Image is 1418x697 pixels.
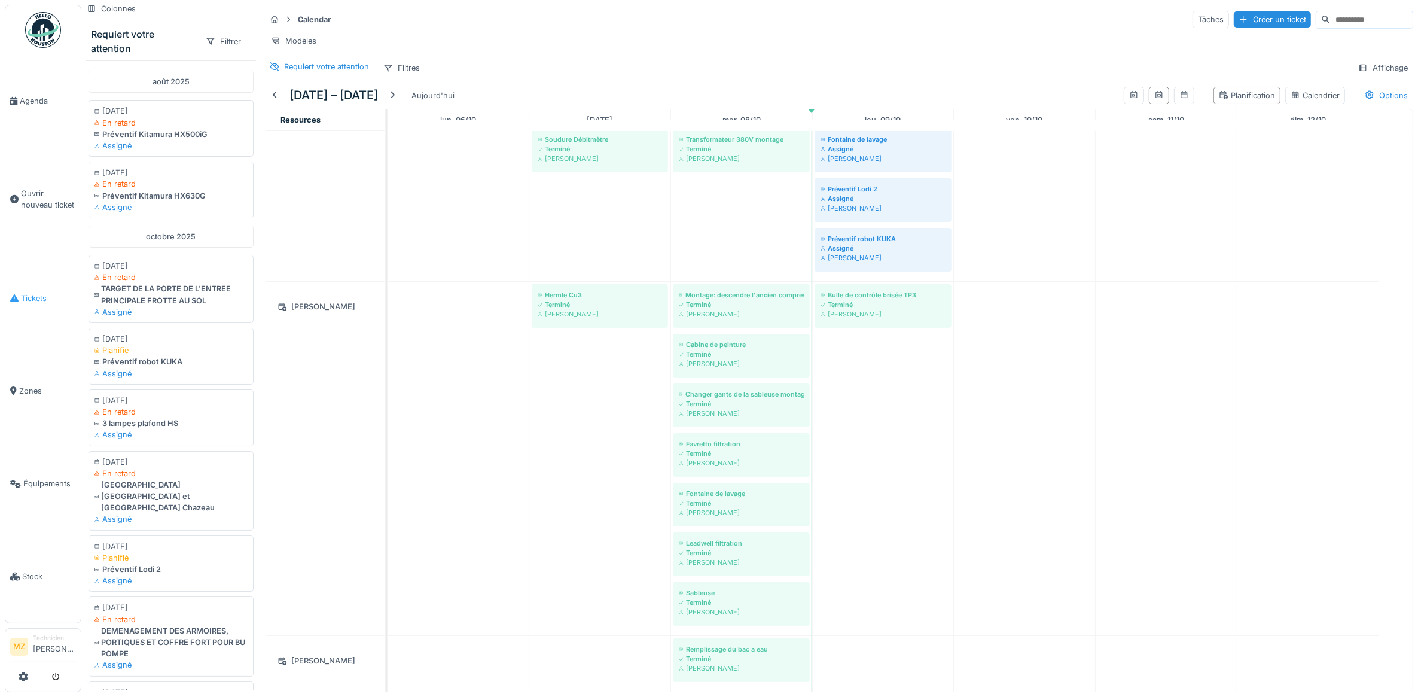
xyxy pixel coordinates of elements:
a: Agenda [5,54,81,147]
div: Assigné [94,513,248,525]
div: Préventif Lodi 2 [94,564,248,575]
a: 9 octobre 2025 [862,112,904,128]
div: Terminé [538,144,662,154]
a: 10 octobre 2025 [1004,112,1046,128]
div: Assigné [94,575,248,586]
div: [PERSON_NAME] [273,653,377,668]
div: août 2025 [89,71,254,93]
div: Terminé [679,399,804,409]
div: En retard [94,117,248,129]
span: Ouvrir nouveau ticket [21,188,76,211]
div: Terminé [679,498,804,508]
span: Stock [22,571,76,582]
div: Terminé [821,300,946,309]
div: Soudure Débitmètre [538,135,662,144]
a: 12 octobre 2025 [1287,112,1329,128]
div: [DATE] [94,260,248,272]
div: [DATE] [94,541,248,552]
div: [DATE] [94,395,248,406]
a: Zones [5,345,81,437]
a: Équipements [5,437,81,530]
div: Requiert votre attention [91,27,196,56]
div: Préventif robot KUKA [821,234,946,244]
div: [PERSON_NAME] [679,558,804,567]
div: [PERSON_NAME] [821,309,946,319]
div: Options [1359,87,1413,104]
div: [PERSON_NAME] [679,663,804,673]
div: [PERSON_NAME] [679,508,804,518]
div: Assigné [94,306,248,318]
div: Terminé [679,548,804,558]
li: [PERSON_NAME] [33,634,76,659]
div: DEMENAGEMENT DES ARMOIRES, PORTIQUES ET COFFRE FORT POUR BU POMPE [94,625,248,660]
div: Préventif Kitamura HX500iG [94,129,248,140]
div: Fontaine de lavage [821,135,946,144]
li: MZ [10,638,28,656]
div: Préventif Kitamura HX630G [94,190,248,202]
div: Technicien [33,634,76,643]
div: [GEOGRAPHIC_DATA] [GEOGRAPHIC_DATA] et [GEOGRAPHIC_DATA] Chazeau [94,479,248,514]
div: Affichage [1353,59,1413,77]
div: [DATE] [94,602,248,613]
div: [PERSON_NAME] [679,607,804,617]
div: Leadwell filtration [679,538,804,548]
div: En retard [94,614,248,625]
a: Stock [5,530,81,623]
div: En retard [94,406,248,418]
div: Montage: descendre l'ancien compresseur Soudure [679,290,804,300]
div: octobre 2025 [89,226,254,248]
div: En retard [94,178,248,190]
div: Assigné [821,194,946,203]
div: Filtres [378,59,425,77]
div: Planifié [94,552,248,564]
div: Calendrier [1291,90,1340,101]
div: Planifié [94,345,248,356]
div: Modèles [266,32,322,50]
div: Changer gants de la sableuse montage [679,389,804,399]
div: [DATE] [94,105,248,117]
div: Assigné [94,429,248,440]
div: [DATE] [94,167,248,178]
div: Transformateur 380V montage [679,135,804,144]
a: 11 octobre 2025 [1145,112,1187,128]
div: [PERSON_NAME] [273,299,377,314]
div: Filtrer [200,33,246,50]
div: Hermle Cu3 [538,290,662,300]
div: Assigné [821,144,946,154]
div: [PERSON_NAME] [679,359,804,369]
div: Assigné [94,659,248,671]
a: 6 octobre 2025 [437,112,479,128]
div: Fontaine de lavage [679,489,804,498]
div: Terminé [679,349,804,359]
div: [PERSON_NAME] [821,203,946,213]
div: [PERSON_NAME] [679,309,804,319]
div: Terminé [679,449,804,458]
div: Favretto filtration [679,439,804,449]
div: Terminé [679,654,804,663]
div: [PERSON_NAME] [821,253,946,263]
div: Préventif robot KUKA [94,356,248,367]
div: Assigné [94,368,248,379]
div: Terminé [679,598,804,607]
div: Aujourd'hui [407,87,459,104]
div: En retard [94,468,248,479]
img: Badge_color-CXgf-gQk.svg [25,12,61,48]
div: Assigné [94,202,248,213]
div: Préventif Lodi 2 [821,184,946,194]
span: Équipements [23,478,76,489]
span: Resources [280,115,321,124]
div: Planification [1219,90,1275,101]
div: Bulle de contrôle brisée TP3 [821,290,946,300]
div: [PERSON_NAME] [538,154,662,163]
div: Assigné [94,140,248,151]
div: Créer un ticket [1234,11,1311,28]
div: 3 lampes plafond HS [94,418,248,429]
a: Tickets [5,252,81,345]
span: Zones [19,385,76,397]
strong: Calendar [293,14,336,25]
div: Assigné [821,244,946,253]
div: Tâches [1193,11,1229,28]
div: [PERSON_NAME] [679,154,804,163]
div: [PERSON_NAME] [679,409,804,418]
div: Terminé [679,300,804,309]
